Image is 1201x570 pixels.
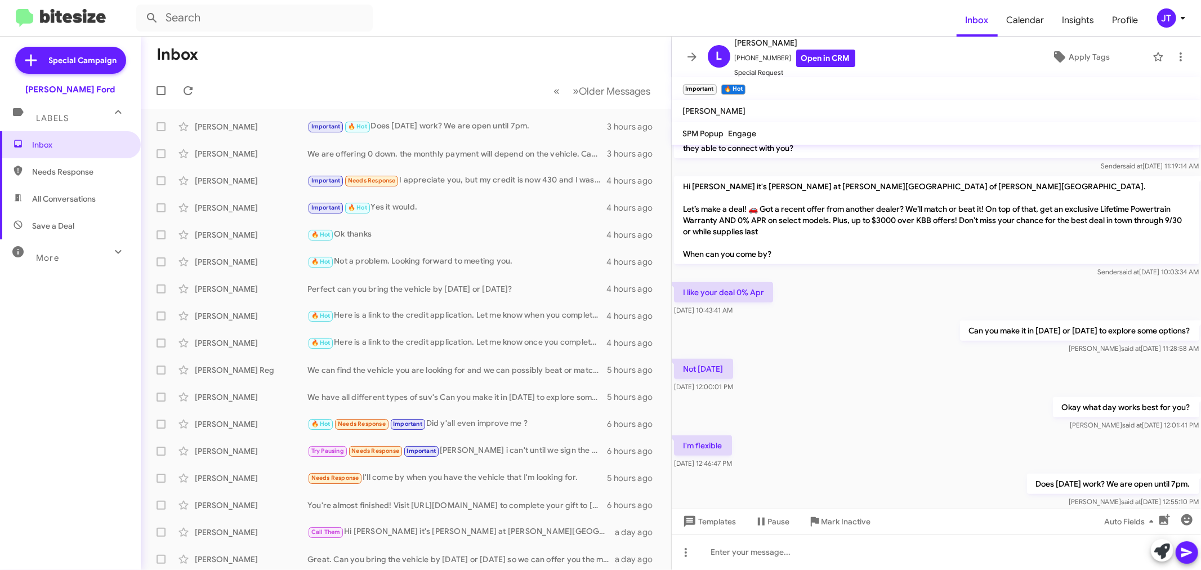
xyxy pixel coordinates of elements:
[195,148,307,159] div: [PERSON_NAME]
[1104,511,1158,532] span: Auto Fields
[311,204,341,211] span: Important
[307,391,607,403] div: We have all different types of suv's Can you make it in [DATE] to explore some options?
[674,459,732,467] span: [DATE] 12:46:47 PM
[1069,344,1199,353] span: [PERSON_NAME] [DATE] 11:28:58 AM
[683,106,746,116] span: [PERSON_NAME]
[195,256,307,268] div: [PERSON_NAME]
[195,202,307,213] div: [PERSON_NAME]
[311,177,341,184] span: Important
[311,123,341,130] span: Important
[311,447,344,455] span: Try Pausing
[606,256,662,268] div: 4 hours ago
[311,420,331,427] span: 🔥 Hot
[307,174,606,187] div: I appreciate you, but my credit is now 430 and I was told I just need to file for bankruptcy at t...
[195,175,307,186] div: [PERSON_NAME]
[606,175,662,186] div: 4 hours ago
[998,4,1053,37] a: Calendar
[195,527,307,538] div: [PERSON_NAME]
[311,474,359,482] span: Needs Response
[195,364,307,376] div: [PERSON_NAME] Reg
[1097,268,1199,276] span: Sender [DATE] 10:03:34 AM
[393,420,422,427] span: Important
[1014,47,1147,67] button: Apply Tags
[607,148,662,159] div: 3 hours ago
[607,121,662,132] div: 3 hours ago
[607,446,662,457] div: 6 hours ago
[307,148,607,159] div: We are offering 0 down. the monthly payment will depend on the vehicle. Can you make it on [DATE]...
[768,511,790,532] span: Pause
[607,418,662,430] div: 6 hours ago
[307,309,606,322] div: Here is a link to the credit application. Let me know when you complete it. [URL][DOMAIN_NAME]
[554,84,560,98] span: «
[606,229,662,241] div: 4 hours ago
[1069,497,1199,506] span: [PERSON_NAME] [DATE] 12:55:10 PM
[548,79,658,103] nav: Page navigation example
[311,528,341,536] span: Call Them
[1052,397,1199,417] p: Okay what day works best for you?
[307,228,606,241] div: Ok thanks
[1101,162,1199,170] span: Sender [DATE] 11:19:14 AM
[615,527,662,538] div: a day ago
[195,446,307,457] div: [PERSON_NAME]
[799,511,880,532] button: Mark Inactive
[615,554,662,565] div: a day ago
[1026,474,1199,494] p: Does [DATE] work? We are open until 7pm.
[32,166,128,177] span: Needs Response
[307,120,607,133] div: Does [DATE] work? We are open until 7pm.
[311,258,331,265] span: 🔥 Hot
[606,283,662,295] div: 4 hours ago
[348,177,396,184] span: Needs Response
[566,79,658,103] button: Next
[311,231,331,238] span: 🔥 Hot
[311,312,331,319] span: 🔥 Hot
[674,382,733,391] span: [DATE] 12:00:01 PM
[307,255,606,268] div: Not a problem. Looking forward to meeting you.
[195,121,307,132] div: [PERSON_NAME]
[1121,497,1141,506] span: said at
[745,511,799,532] button: Pause
[307,364,607,376] div: We can find the vehicle you are looking for and we can possibly beat or match that offer. Can you...
[1148,8,1189,28] button: JT
[1053,4,1104,37] span: Insights
[26,84,115,95] div: [PERSON_NAME] Ford
[1123,162,1142,170] span: said at
[32,220,74,231] span: Save a Deal
[957,4,998,37] a: Inbox
[821,511,871,532] span: Mark Inactive
[735,50,855,67] span: [PHONE_NUMBER]
[195,391,307,403] div: [PERSON_NAME]
[49,55,117,66] span: Special Campaign
[683,128,724,139] span: SPM Popup
[307,336,606,349] div: Here is a link to the credit application. Let me know once you complete it [URL][DOMAIN_NAME]
[1070,421,1199,429] span: [PERSON_NAME] [DATE] 12:01:41 PM
[674,176,1199,264] p: Hi [PERSON_NAME] it's [PERSON_NAME] at [PERSON_NAME][GEOGRAPHIC_DATA] of [PERSON_NAME][GEOGRAPHIC...
[606,310,662,322] div: 4 hours ago
[681,511,736,532] span: Templates
[307,500,607,511] div: You're almost finished! Visit [URL][DOMAIN_NAME] to complete your gift to [DEMOGRAPHIC_DATA]
[796,50,855,67] a: Open in CRM
[136,5,373,32] input: Search
[1104,4,1148,37] a: Profile
[729,128,757,139] span: Engage
[351,447,399,455] span: Needs Response
[1095,511,1167,532] button: Auto Fields
[195,310,307,322] div: [PERSON_NAME]
[307,283,606,295] div: Perfect can you bring the vehicle by [DATE] or [DATE]?
[1069,47,1110,67] span: Apply Tags
[195,554,307,565] div: [PERSON_NAME]
[195,229,307,241] div: [PERSON_NAME]
[547,79,567,103] button: Previous
[157,46,198,64] h1: Inbox
[307,526,615,538] div: Hi [PERSON_NAME] it's [PERSON_NAME] at [PERSON_NAME][GEOGRAPHIC_DATA] of [PERSON_NAME][GEOGRAPHIC...
[407,447,436,455] span: Important
[311,339,331,346] span: 🔥 Hot
[607,473,662,484] div: 5 hours ago
[36,253,59,263] span: More
[36,113,69,123] span: Labels
[307,444,607,457] div: [PERSON_NAME] i can't until we sign the contract which was supposed to be in October now they are...
[735,36,855,50] span: [PERSON_NAME]
[348,123,367,130] span: 🔥 Hot
[195,418,307,430] div: [PERSON_NAME]
[195,337,307,349] div: [PERSON_NAME]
